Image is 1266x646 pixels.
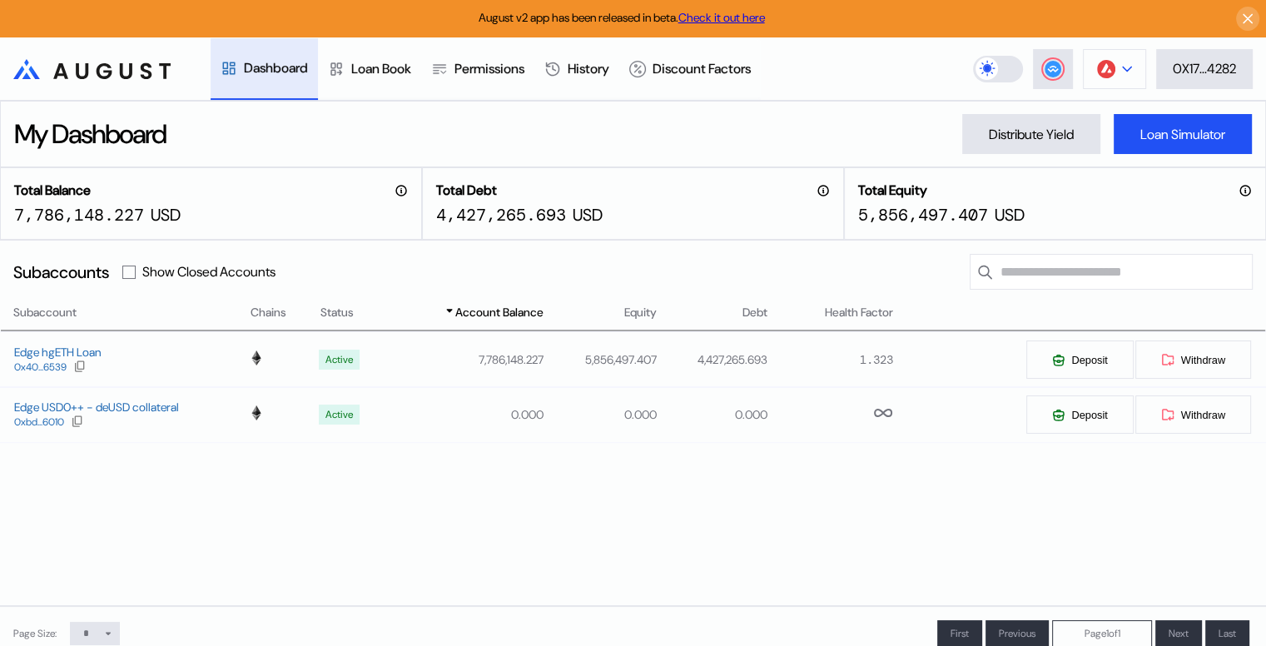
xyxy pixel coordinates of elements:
span: Next [1169,627,1189,640]
a: Discount Factors [619,38,761,100]
td: 1.323 [767,332,893,387]
img: chain logo [1097,60,1115,78]
span: August v2 app has been released in beta. [479,10,765,25]
button: Distribute Yield [962,114,1100,154]
span: Deposit [1071,354,1107,366]
div: Subaccounts [13,261,109,283]
div: Dashboard [244,59,308,77]
div: History [568,60,609,77]
span: Last [1219,627,1236,640]
div: USD [573,204,603,226]
span: Chains [251,304,286,321]
div: Active [325,409,353,420]
span: Previous [999,627,1035,640]
div: Distribute Yield [989,126,1074,143]
td: 7,786,148.227 [387,332,544,387]
button: chain logo [1083,49,1146,89]
img: chain logo [249,405,264,420]
label: Show Closed Accounts [142,263,276,281]
div: 4,427,265.693 [436,204,566,226]
span: Subaccount [13,304,77,321]
div: 7,786,148.227 [14,204,144,226]
span: Deposit [1071,409,1107,421]
td: 0.000 [387,387,544,442]
h2: Total Debt [436,181,497,199]
div: 5,856,497.407 [858,204,988,226]
h2: Total Balance [14,181,91,199]
span: First [951,627,969,640]
a: Check it out here [678,10,765,25]
button: 0X17...4282 [1156,49,1253,89]
div: Page Size: [13,627,57,640]
span: Account Balance [455,304,544,321]
a: Permissions [421,38,534,100]
button: Withdraw [1134,340,1252,380]
div: My Dashboard [14,117,166,152]
div: USD [151,204,181,226]
span: Status [320,304,353,321]
div: Active [325,354,353,365]
div: Loan Simulator [1140,126,1225,143]
div: Discount Factors [653,60,751,77]
a: Loan Book [318,38,421,100]
span: Debt [742,304,767,321]
div: 0x40...6539 [14,361,67,373]
td: 4,427,265.693 [658,332,768,387]
div: Edge USD0++ - deUSD collateral [14,400,179,415]
span: Withdraw [1181,354,1225,366]
div: USD [995,204,1025,226]
a: Dashboard [211,38,318,100]
span: Withdraw [1181,409,1225,421]
span: Equity [624,304,657,321]
h2: Total Equity [858,181,927,199]
span: Page 1 of 1 [1085,627,1120,640]
td: 0.000 [544,387,658,442]
div: Edge hgETH Loan [14,345,101,360]
div: 0X17...4282 [1173,60,1236,77]
a: History [534,38,619,100]
img: chain logo [249,350,264,365]
div: Loan Book [351,60,411,77]
button: Deposit [1025,340,1134,380]
td: 0.000 [658,387,768,442]
div: Permissions [454,60,524,77]
button: Withdraw [1134,395,1252,435]
button: Loan Simulator [1114,114,1252,154]
span: Health Factor [825,304,893,321]
div: 0xbd...6010 [14,416,64,428]
td: 5,856,497.407 [544,332,658,387]
button: Deposit [1025,395,1134,435]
